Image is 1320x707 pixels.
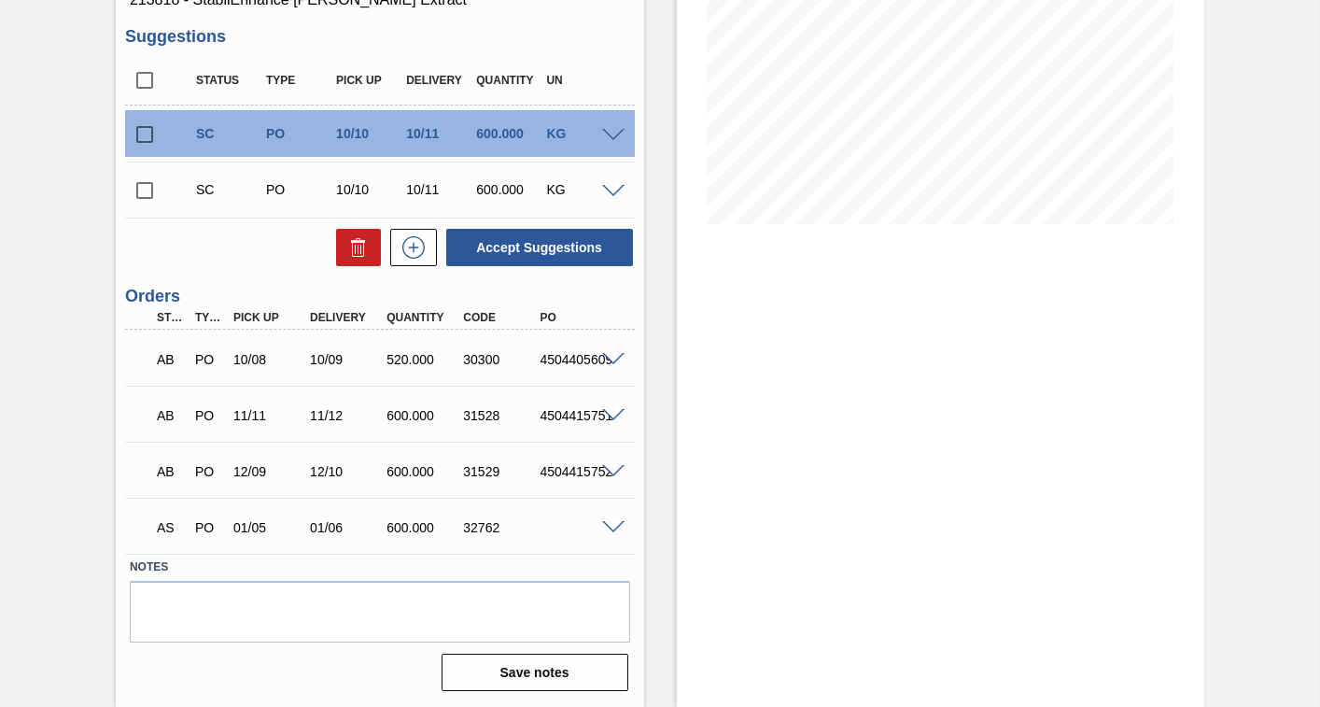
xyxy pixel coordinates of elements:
div: 11/11/2025 [229,408,312,423]
div: Status [191,74,267,87]
div: Purchase order [190,520,228,535]
div: Purchase order [190,464,228,479]
div: Pick up [331,74,407,87]
div: Purchase order [190,352,228,367]
p: AB [157,352,185,367]
div: Purchase order [261,182,337,197]
div: Delivery [305,311,388,324]
div: 10/11/2025 [401,126,477,141]
div: Purchase order [190,408,228,423]
h3: Orders [125,287,635,306]
div: UN [541,74,617,87]
p: AB [157,464,185,479]
p: AS [157,520,185,535]
div: 10/10/2025 [331,182,407,197]
div: Suggestion Created [191,182,267,197]
div: Quantity [382,311,465,324]
h3: Suggestions [125,27,635,47]
label: Notes [130,554,630,581]
div: 10/11/2025 [401,182,477,197]
div: Type [190,311,228,324]
div: 31529 [458,464,541,479]
div: Waiting for PO SAP [152,507,190,548]
div: Accept Suggestions [437,227,635,268]
div: Awaiting Billing [152,451,190,492]
div: Quantity [471,74,547,87]
div: 600.000 [382,408,465,423]
div: 30300 [458,352,541,367]
div: Type [261,74,337,87]
div: 600.000 [471,182,547,197]
div: Code [458,311,541,324]
div: 4504415752 [535,464,618,479]
div: 32762 [458,520,541,535]
div: 600.000 [382,464,465,479]
div: Purchase order [261,126,337,141]
div: 10/09/2025 [305,352,388,367]
div: 12/09/2025 [229,464,312,479]
div: 10/10/2025 [331,126,407,141]
button: Save notes [442,654,628,691]
div: 4504415751 [535,408,618,423]
div: 10/08/2025 [229,352,312,367]
div: Step [152,311,190,324]
div: 600.000 [471,126,547,141]
div: Awaiting Billing [152,339,190,380]
div: 01/06/2026 [305,520,388,535]
p: AB [157,408,185,423]
div: Delivery [401,74,477,87]
div: Pick up [229,311,312,324]
div: 01/05/2026 [229,520,312,535]
div: 11/12/2025 [305,408,388,423]
div: 31528 [458,408,541,423]
button: Accept Suggestions [446,229,633,266]
div: Awaiting Billing [152,395,190,436]
div: 12/10/2025 [305,464,388,479]
div: New suggestion [381,229,437,266]
div: KG [541,182,617,197]
div: KG [541,126,617,141]
div: 4504405609 [535,352,618,367]
div: PO [535,311,618,324]
div: 520.000 [382,352,465,367]
div: Delete Suggestions [327,229,381,266]
div: 600.000 [382,520,465,535]
div: Suggestion Created [191,126,267,141]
